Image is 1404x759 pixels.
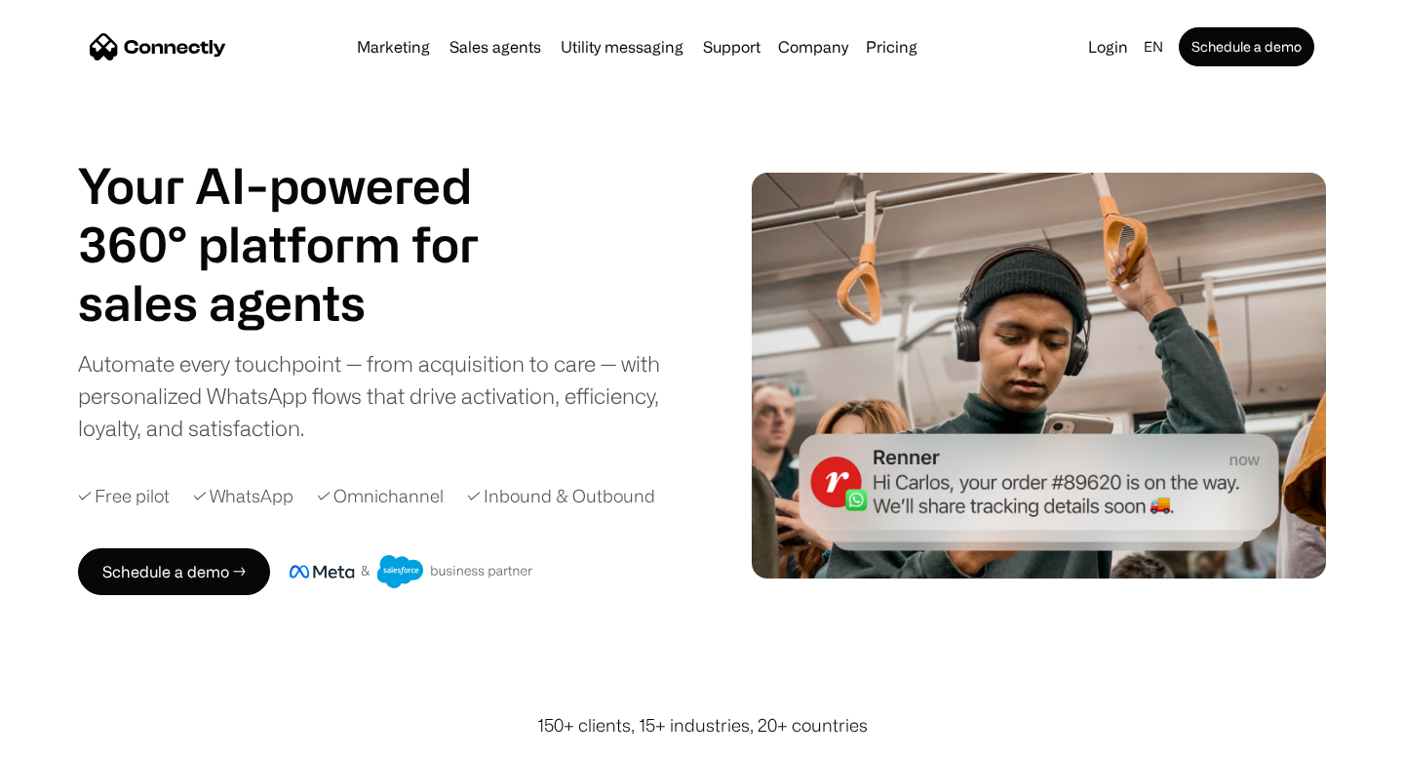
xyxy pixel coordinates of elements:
[858,39,925,55] a: Pricing
[290,555,533,588] img: Meta and Salesforce business partner badge.
[78,156,526,273] h1: Your AI-powered 360° platform for
[349,39,438,55] a: Marketing
[1144,33,1163,60] div: en
[778,33,848,60] div: Company
[78,483,170,509] div: ✓ Free pilot
[78,273,526,332] div: 1 of 4
[772,33,854,60] div: Company
[317,483,444,509] div: ✓ Omnichannel
[1136,33,1175,60] div: en
[78,273,526,332] h1: sales agents
[537,712,868,739] div: 150+ clients, 15+ industries, 20+ countries
[1080,33,1136,60] a: Login
[90,32,226,61] a: home
[695,39,768,55] a: Support
[442,39,549,55] a: Sales agents
[193,483,293,509] div: ✓ WhatsApp
[553,39,691,55] a: Utility messaging
[467,483,655,509] div: ✓ Inbound & Outbound
[78,548,270,595] a: Schedule a demo →
[78,347,692,444] div: Automate every touchpoint — from acquisition to care — with personalized WhatsApp flows that driv...
[19,723,117,752] aside: Language selected: English
[39,725,117,752] ul: Language list
[78,273,526,332] div: carousel
[1179,27,1314,66] a: Schedule a demo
